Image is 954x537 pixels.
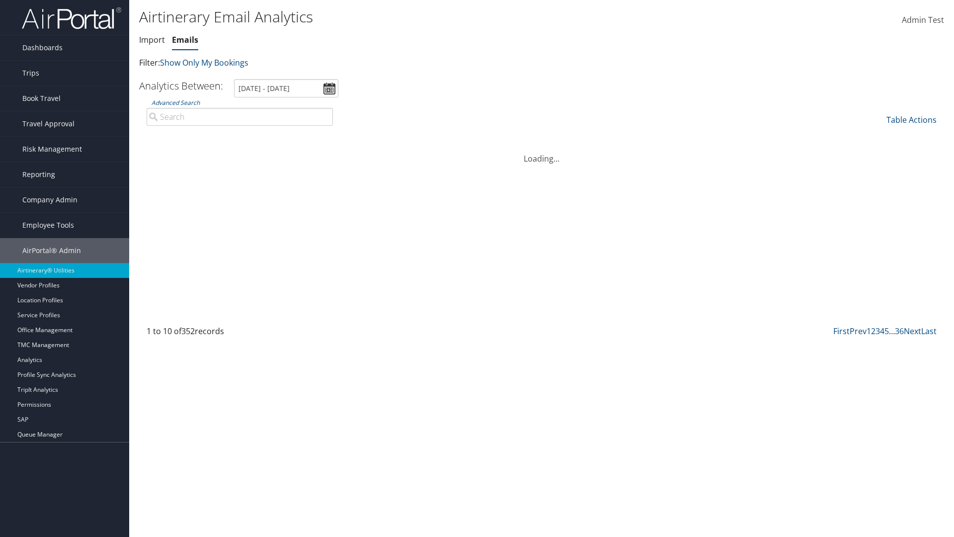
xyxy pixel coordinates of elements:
[902,5,944,36] a: Admin Test
[147,325,333,342] div: 1 to 10 of records
[904,326,921,337] a: Next
[147,108,333,126] input: Advanced Search
[22,238,81,263] span: AirPortal® Admin
[22,137,82,162] span: Risk Management
[139,34,165,45] a: Import
[895,326,904,337] a: 36
[875,326,880,337] a: 3
[139,141,944,165] div: Loading...
[160,57,248,68] a: Show Only My Bookings
[850,326,867,337] a: Prev
[152,98,200,107] a: Advanced Search
[22,6,121,30] img: airportal-logo.png
[139,57,676,70] p: Filter:
[22,187,78,212] span: Company Admin
[22,111,75,136] span: Travel Approval
[234,79,338,97] input: [DATE] - [DATE]
[867,326,871,337] a: 1
[871,326,875,337] a: 2
[889,326,895,337] span: …
[921,326,937,337] a: Last
[22,162,55,187] span: Reporting
[22,61,39,86] span: Trips
[22,213,74,238] span: Employee Tools
[22,35,63,60] span: Dashboards
[22,86,61,111] span: Book Travel
[139,6,676,27] h1: Airtinerary Email Analytics
[902,14,944,25] span: Admin Test
[139,79,223,92] h3: Analytics Between:
[181,326,195,337] span: 352
[880,326,884,337] a: 4
[833,326,850,337] a: First
[886,114,937,125] a: Table Actions
[172,34,198,45] a: Emails
[884,326,889,337] a: 5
